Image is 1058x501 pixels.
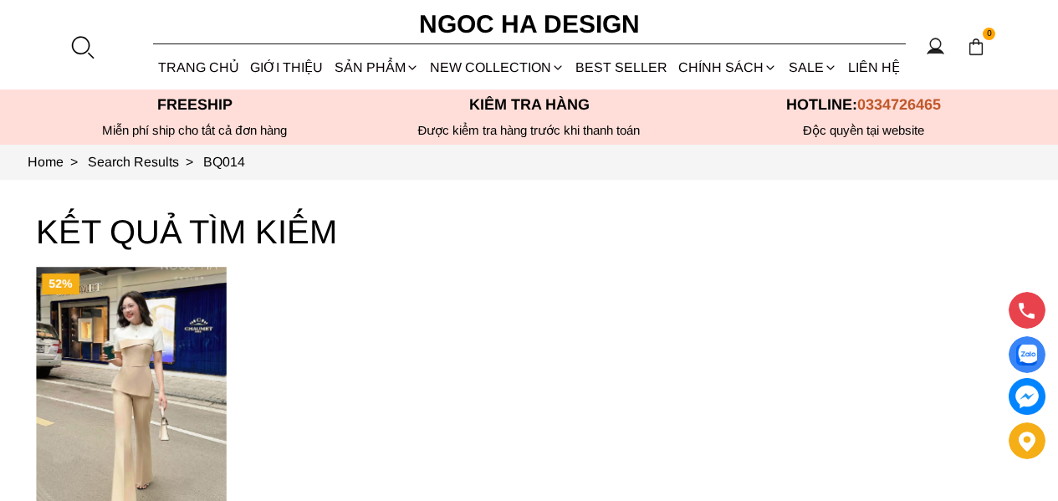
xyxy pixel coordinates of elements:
a: Link to Search Results [88,155,203,169]
a: LIÊN HỆ [842,45,905,89]
span: 0 [983,28,996,41]
a: Link to BQ014 [203,155,245,169]
a: TRANG CHỦ [153,45,245,89]
span: > [179,155,200,169]
img: img-CART-ICON-ksit0nf1 [967,38,985,56]
img: Display image [1016,345,1037,366]
span: > [64,155,84,169]
div: Chính sách [673,45,783,89]
a: Ngoc Ha Design [404,4,655,44]
a: NEW COLLECTION [424,45,570,89]
h6: Độc quyền tại website [697,123,1031,138]
font: Kiểm tra hàng [469,96,590,113]
p: Được kiểm tra hàng trước khi thanh toán [362,123,697,138]
a: BEST SELLER [570,45,673,89]
p: Hotline: [697,96,1031,114]
a: GIỚI THIỆU [245,45,329,89]
div: SẢN PHẨM [329,45,424,89]
span: 0334726465 [857,96,941,113]
a: Link to Home [28,155,88,169]
a: messenger [1009,378,1045,415]
a: Display image [1009,336,1045,373]
h3: KẾT QUẢ TÌM KIẾM [36,205,1023,258]
a: SALE [783,45,842,89]
p: Freeship [28,96,362,114]
div: Miễn phí ship cho tất cả đơn hàng [28,123,362,138]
